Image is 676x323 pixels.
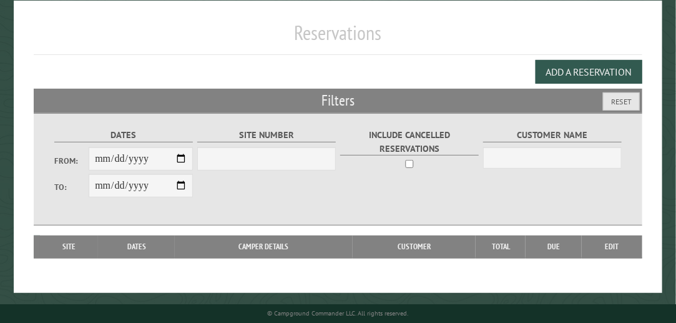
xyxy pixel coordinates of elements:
h1: Reservations [34,21,642,55]
label: Include Cancelled Reservations [340,128,479,156]
th: Camper Details [175,236,353,258]
th: Edit [582,236,642,258]
h2: Filters [34,89,642,112]
button: Reset [603,92,640,111]
label: Site Number [197,128,336,142]
button: Add a Reservation [536,60,642,84]
label: From: [54,155,89,167]
th: Due [526,236,582,258]
th: Site [40,236,98,258]
label: To: [54,181,89,193]
label: Dates [54,128,193,142]
label: Customer Name [483,128,622,142]
th: Dates [98,236,175,258]
th: Customer [353,236,476,258]
small: © Campground Commander LLC. All rights reserved. [267,309,408,317]
th: Total [476,236,526,258]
